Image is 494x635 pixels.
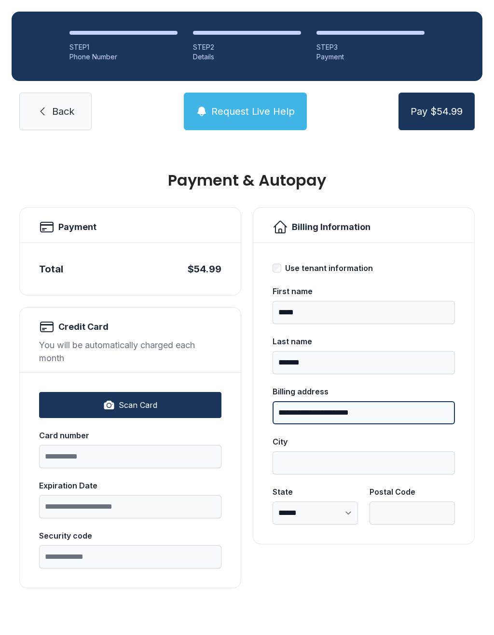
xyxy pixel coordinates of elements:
div: Details [193,52,301,62]
input: Billing address [273,401,455,424]
div: State [273,486,358,498]
div: Security code [39,530,221,541]
div: You will be automatically charged each month [39,338,221,365]
span: Pay $54.99 [411,105,463,118]
h2: Billing Information [292,220,370,234]
h2: Credit Card [58,320,109,334]
div: STEP 3 [316,42,425,52]
span: Request Live Help [211,105,295,118]
h1: Payment & Autopay [19,173,475,188]
div: Total [39,262,63,276]
span: Scan Card [119,399,157,411]
div: Payment [316,52,425,62]
div: Last name [273,336,455,347]
div: Phone Number [69,52,178,62]
input: Postal Code [370,501,455,525]
input: City [273,451,455,474]
div: Card number [39,430,221,441]
div: Billing address [273,386,455,397]
h2: Payment [58,220,96,234]
input: First name [273,301,455,324]
div: Postal Code [370,486,455,498]
div: Expiration Date [39,480,221,491]
div: STEP 2 [193,42,301,52]
input: Card number [39,445,221,468]
div: City [273,436,455,447]
input: Last name [273,351,455,374]
input: Security code [39,545,221,568]
select: State [273,501,358,525]
input: Expiration Date [39,495,221,518]
span: Back [52,105,74,118]
div: Use tenant information [285,262,373,274]
div: $54.99 [188,262,221,276]
div: STEP 1 [69,42,178,52]
div: First name [273,285,455,297]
